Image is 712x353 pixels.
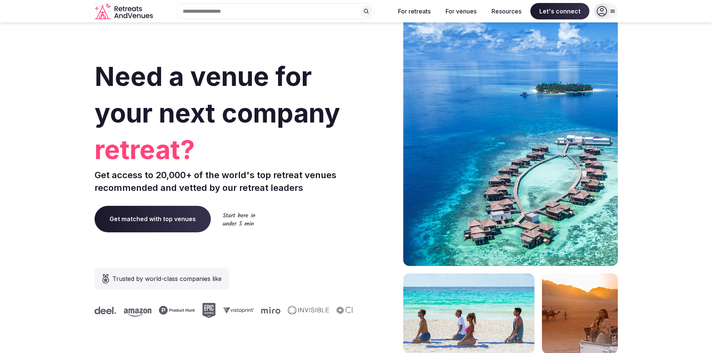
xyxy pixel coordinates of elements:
span: Trusted by world-class companies like [112,274,222,283]
svg: Invisible company logo [287,306,328,315]
span: Need a venue for your next company [95,61,340,129]
a: Visit the homepage [95,3,154,20]
svg: Epic Games company logo [201,303,215,318]
button: For retreats [392,3,437,19]
span: Let's connect [530,3,589,19]
svg: Deel company logo [93,307,115,314]
p: Get access to 20,000+ of the world's top retreat venues recommended and vetted by our retreat lea... [95,169,353,194]
button: Resources [486,3,527,19]
span: retreat? [95,131,353,168]
svg: Vistaprint company logo [222,307,253,313]
svg: Miro company logo [260,307,279,314]
button: For venues [440,3,483,19]
a: Get matched with top venues [95,206,211,232]
img: Start here in under 5 min [223,213,255,226]
svg: Retreats and Venues company logo [95,3,154,20]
